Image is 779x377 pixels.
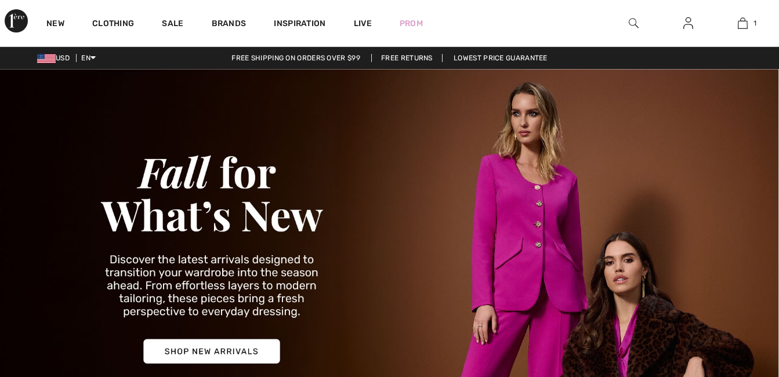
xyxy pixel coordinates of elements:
a: Brands [212,19,247,31]
a: Free shipping on orders over $99 [222,54,369,62]
img: search the website [629,16,639,30]
a: Clothing [92,19,134,31]
a: Sale [162,19,183,31]
a: Sign In [674,16,702,31]
a: Live [354,17,372,30]
img: US Dollar [37,54,56,63]
img: My Info [683,16,693,30]
a: Free Returns [371,54,443,62]
a: Lowest Price Guarantee [444,54,557,62]
img: 1ère Avenue [5,9,28,32]
span: Inspiration [274,19,325,31]
span: 1 [753,18,756,28]
span: USD [37,54,74,62]
a: Prom [400,17,423,30]
a: 1 [716,16,769,30]
span: EN [81,54,96,62]
img: My Bag [738,16,748,30]
a: New [46,19,64,31]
